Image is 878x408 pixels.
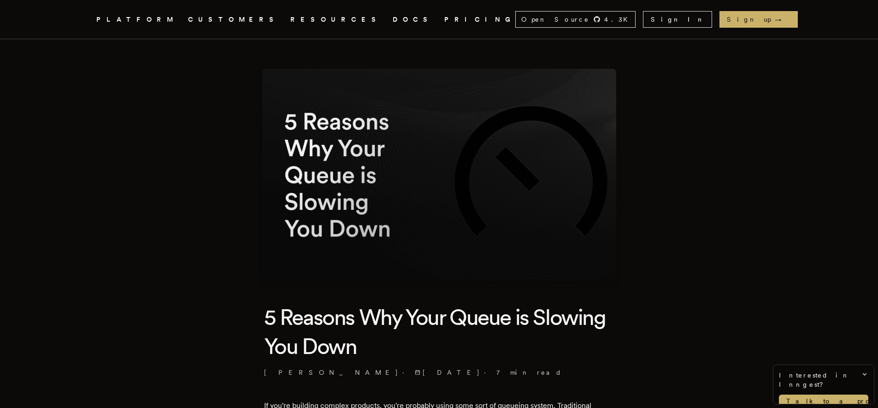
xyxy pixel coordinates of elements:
button: RESOURCES [290,14,382,25]
img: Featured image for 5 Reasons Why Your Queue is Slowing You Down blog post [262,69,616,281]
h1: 5 Reasons Why Your Queue is Slowing You Down [264,303,614,360]
span: Interested in Inngest? [779,371,868,389]
span: [DATE] [415,368,480,377]
a: Sign up [719,11,798,28]
span: 7 min read [496,368,562,377]
a: Sign In [643,11,712,28]
a: [PERSON_NAME] [264,368,399,377]
button: PLATFORM [96,14,177,25]
span: → [775,15,790,24]
a: DOCS [393,14,433,25]
span: Open Source [521,15,589,24]
span: 4.3 K [604,15,633,24]
p: · · [264,368,614,377]
a: PRICING [444,14,515,25]
a: CUSTOMERS [188,14,279,25]
a: Talk to a product expert [779,395,868,408]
